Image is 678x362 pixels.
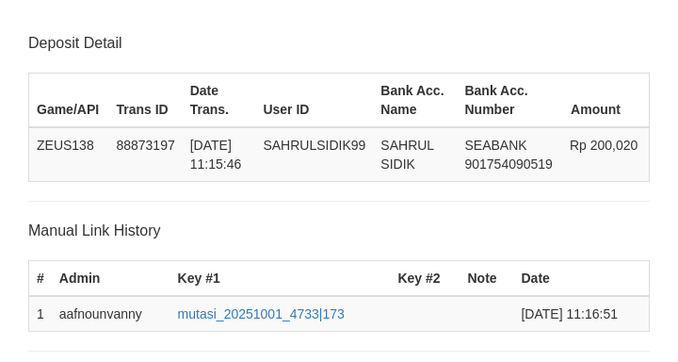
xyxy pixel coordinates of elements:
span: SEABANK [464,138,526,153]
th: Bank Acc. Number [457,73,561,127]
td: [DATE] 11:16:51 [513,296,649,332]
p: Deposit Detail [28,33,650,54]
th: Note [460,261,513,297]
th: Key #2 [390,261,460,297]
td: aafnounvanny [52,296,170,332]
th: Amount [562,73,650,127]
th: # [29,261,52,297]
a: mutasi_20251001_4733|173 [178,306,345,321]
th: Admin [52,261,170,297]
td: 88873197 [108,127,182,182]
span: SAHRULSIDIK99 [263,138,365,153]
span: SAHRUL SIDIK [380,138,433,172]
span: Rp 200,020 [570,138,638,153]
th: Game/API [29,73,109,127]
th: Date [513,261,649,297]
th: Date Trans. [183,73,256,127]
td: 1 [29,296,52,332]
th: User ID [255,73,373,127]
span: [DATE] 11:15:46 [190,138,242,172]
td: ZEUS138 [29,127,109,182]
p: Manual Link History [28,221,650,241]
th: Bank Acc. Name [373,73,457,127]
th: Trans ID [108,73,182,127]
span: Copy 901754090519 to clipboard [464,156,552,172]
th: Key #1 [170,261,391,297]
